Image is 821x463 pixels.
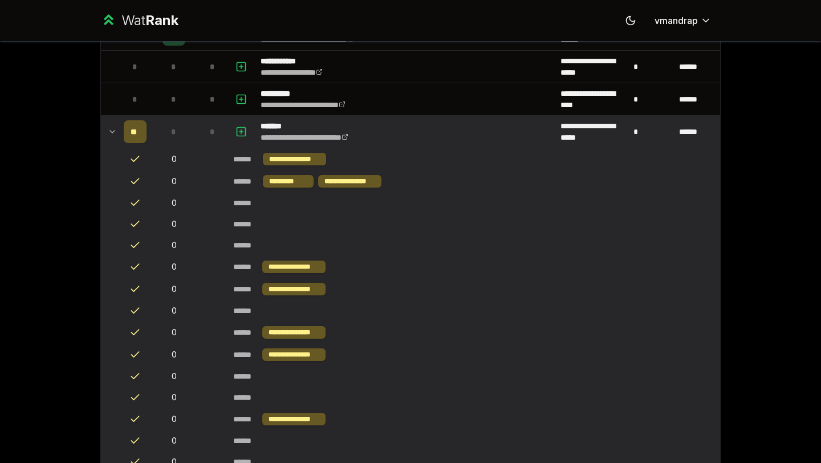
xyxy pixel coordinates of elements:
td: 0 [151,322,197,343]
button: vmandrap [645,10,721,31]
td: 0 [151,193,197,213]
td: 0 [151,278,197,300]
td: 0 [151,344,197,365]
span: vmandrap [655,14,698,27]
a: WatRank [100,11,178,30]
td: 0 [151,408,197,430]
td: 0 [151,170,197,192]
td: 0 [151,148,197,170]
div: Wat [121,11,178,30]
span: Rank [145,12,178,29]
td: 0 [151,214,197,234]
td: 0 [151,387,197,408]
td: 0 [151,366,197,387]
td: 0 [151,235,197,255]
td: 0 [151,300,197,321]
td: 0 [151,256,197,278]
td: 0 [151,430,197,451]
